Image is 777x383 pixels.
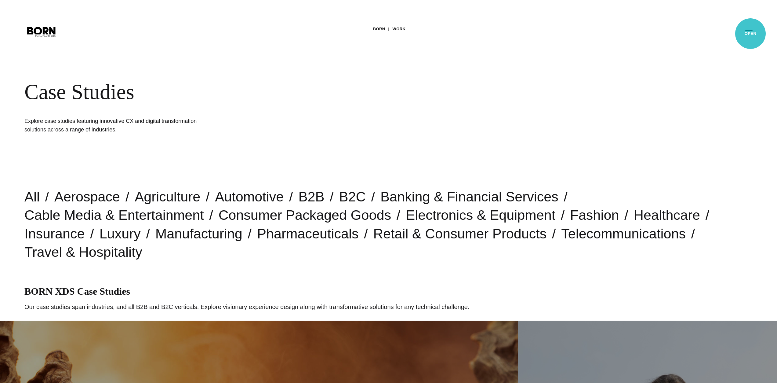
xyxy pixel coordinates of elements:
div: Case Studies [24,79,372,105]
a: All [24,189,40,204]
a: Travel & Hospitality [24,244,142,260]
button: Open [742,25,756,38]
a: Retail & Consumer Products [373,226,547,241]
a: Manufacturing [155,226,242,241]
a: Insurance [24,226,85,241]
a: BORN [373,24,385,34]
a: B2C [339,189,366,204]
a: Consumer Packaged Goods [219,207,391,223]
a: Work [393,24,406,34]
a: Aerospace [54,189,120,204]
a: Cable Media & Entertainment [24,207,204,223]
a: Agriculture [135,189,200,204]
a: Electronics & Equipment [406,207,555,223]
a: Healthcare [634,207,700,223]
p: Our case studies span industries, and all B2B and B2C verticals. Explore visionary experience des... [24,302,753,311]
a: Telecommunications [561,226,686,241]
a: B2B [298,189,324,204]
h1: Explore case studies featuring innovative CX and digital transformation solutions across a range ... [24,117,208,134]
a: Fashion [570,207,619,223]
h1: BORN XDS Case Studies [24,286,753,297]
a: Banking & Financial Services [380,189,558,204]
a: Pharmaceuticals [257,226,359,241]
a: Automotive [215,189,284,204]
a: Luxury [100,226,141,241]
